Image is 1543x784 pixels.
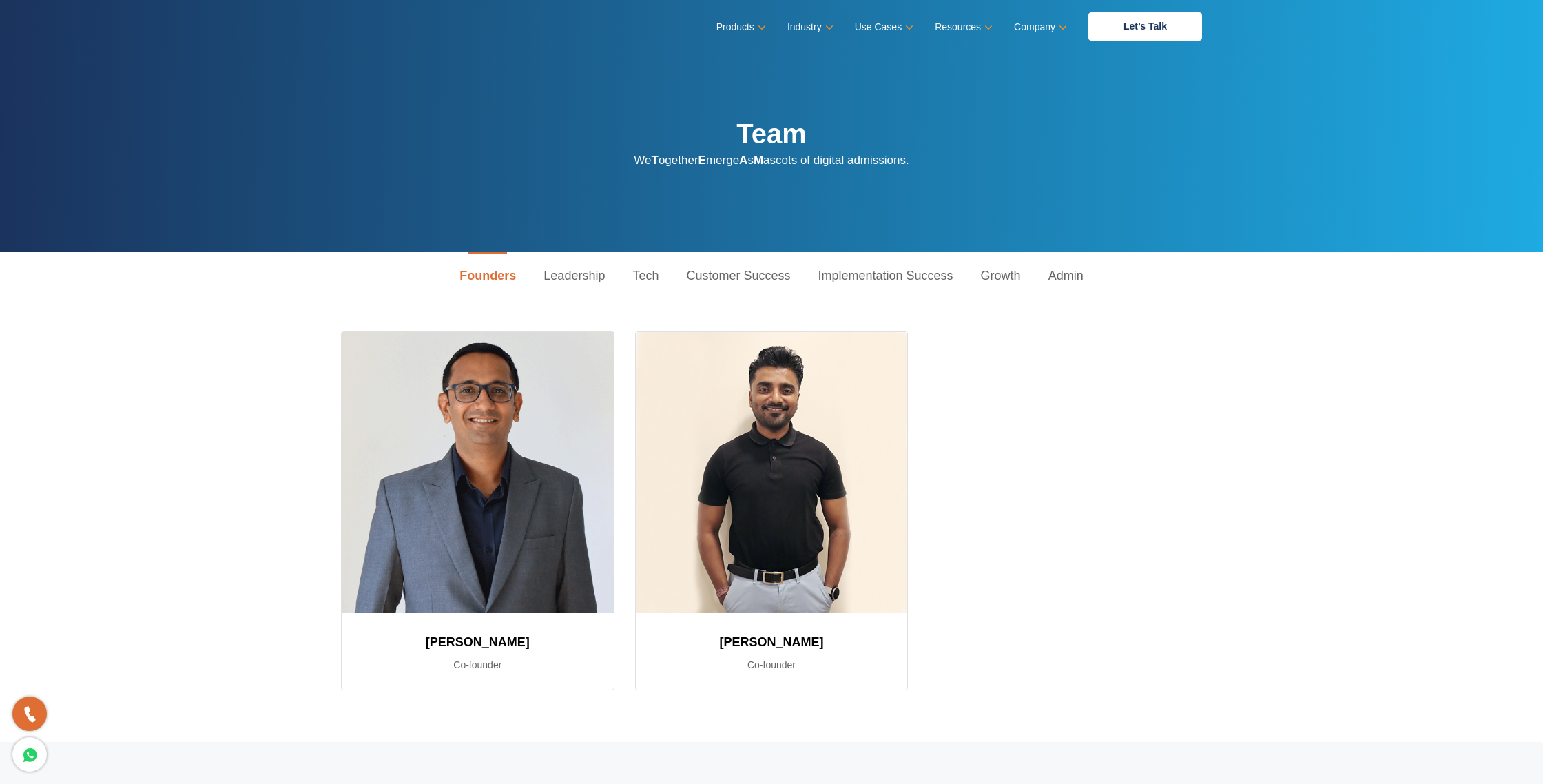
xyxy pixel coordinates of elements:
strong: T [652,154,659,167]
a: Implementation Success [805,252,967,300]
a: Resources [935,17,990,37]
a: Founders [446,252,530,300]
strong: Team [736,118,807,149]
strong: A [739,154,747,167]
strong: M [754,154,763,167]
p: Co-founder [358,657,597,673]
a: Company [1014,17,1064,37]
a: Let’s Talk [1088,12,1202,41]
h3: [PERSON_NAME] [358,630,597,654]
a: Leadership [530,252,619,300]
a: Industry [787,17,831,37]
a: Use Cases [855,17,911,37]
a: Tech [619,252,672,300]
p: Co-founder [652,657,891,673]
a: Admin [1035,252,1097,300]
a: Customer Success [672,252,804,300]
strong: E [698,154,706,167]
a: Products [716,17,763,37]
p: We ogether merge s ascots of digital admissions. [634,150,909,170]
a: Growth [967,252,1035,300]
h3: [PERSON_NAME] [652,630,891,654]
